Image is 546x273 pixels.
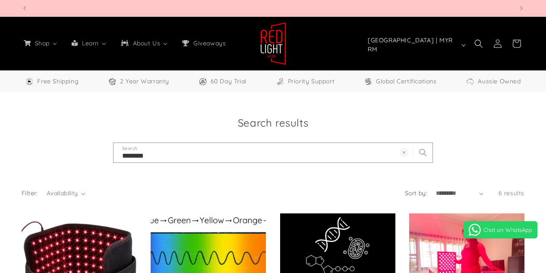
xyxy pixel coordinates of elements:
a: Giveaways [175,34,232,52]
img: Free Shipping Icon [25,77,34,86]
span: Chat on WhatsApp [483,226,532,233]
span: Free Shipping [37,76,79,87]
a: Priority Support [276,76,335,87]
img: Warranty Icon [108,77,117,86]
span: 6 results [499,189,524,197]
img: Certifications Icon [364,77,372,86]
a: Chat on WhatsApp [464,221,537,238]
a: About Us [114,34,175,52]
span: 2 Year Warranty [120,76,169,87]
span: 60 Day Trial [211,76,246,87]
button: Search [413,143,432,162]
button: [GEOGRAPHIC_DATA] | MYR RM [363,37,469,53]
span: Giveaways [192,39,227,47]
summary: Search [469,34,488,53]
img: Red Light Hero [260,22,286,65]
a: Global Certifications [364,76,437,87]
span: About Us [131,39,161,47]
img: Trial Icon [199,77,207,86]
a: Aussie Owned [466,76,521,87]
h1: Search results [22,116,524,130]
a: Shop [16,34,64,52]
summary: Availability (0 selected) [47,189,85,198]
a: 2 Year Warranty [108,76,169,87]
span: Aussie Owned [478,76,521,87]
img: Aussie Owned Icon [466,77,474,86]
label: Sort by: [405,189,427,197]
span: Availability [47,189,78,197]
span: Shop [33,39,50,47]
span: [GEOGRAPHIC_DATA] | MYR RM [368,36,458,54]
a: Free Worldwide Shipping [25,76,79,87]
a: 60 Day Trial [199,76,246,87]
a: Learn [64,34,114,52]
a: Red Light Hero [257,19,289,68]
span: Priority Support [288,76,335,87]
span: Global Certifications [376,76,437,87]
img: Support Icon [276,77,284,86]
h2: Filter: [22,189,38,198]
button: Clear search term [395,143,413,162]
span: Learn [80,39,100,47]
